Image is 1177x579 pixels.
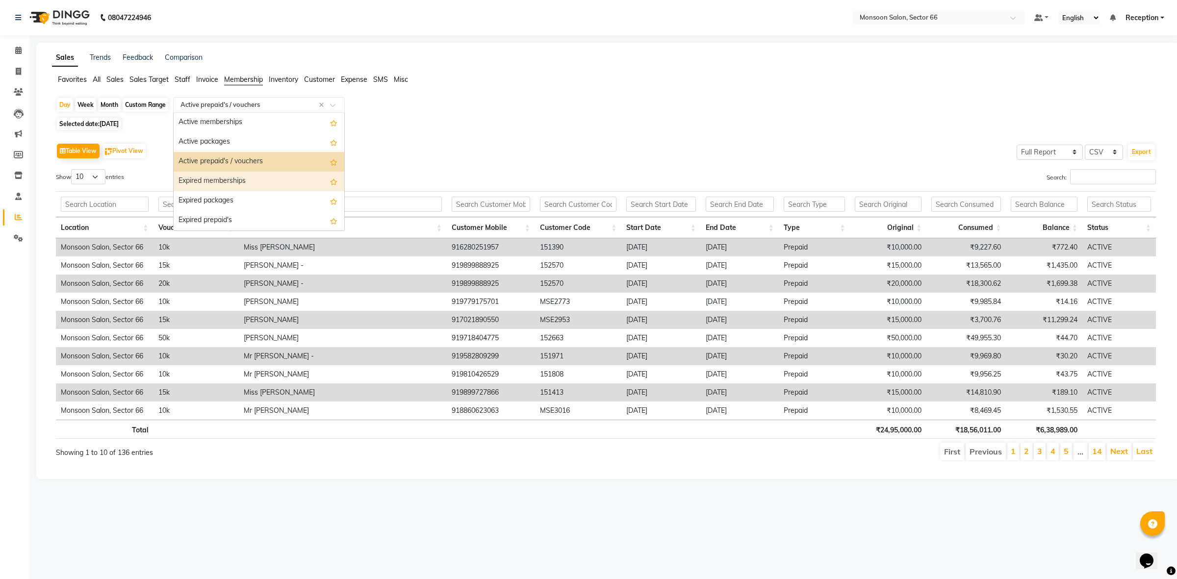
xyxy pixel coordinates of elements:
a: Trends [90,53,111,62]
a: 3 [1037,446,1042,456]
td: ₹30.20 [1006,347,1082,365]
input: Search Original [855,197,921,212]
span: Customer [304,75,335,84]
span: Reception [1126,13,1158,23]
span: Clear all [319,100,327,110]
a: Comparison [165,53,203,62]
td: Monsoon Salon, Sector 66 [56,275,154,293]
td: ACTIVE [1082,329,1156,347]
td: 10k [154,402,239,420]
div: Expired memberships [174,172,344,191]
div: Day [57,98,73,112]
td: ₹1,699.38 [1006,275,1082,293]
td: ₹50,000.00 [850,329,926,347]
input: Search Location [61,197,149,212]
td: Mr [PERSON_NAME] [239,402,447,420]
td: 919718404775 [447,329,535,347]
td: 10k [154,293,239,311]
td: 919582809299 [447,347,535,365]
td: [DATE] [701,238,779,256]
td: Miss [PERSON_NAME] [239,238,447,256]
td: Prepaid [779,402,850,420]
td: 919899727866 [447,383,535,402]
td: 919899888925 [447,256,535,275]
td: MSE2773 [535,293,621,311]
iframe: chat widget [1136,540,1167,569]
td: Mr [PERSON_NAME] [239,365,447,383]
td: ₹772.40 [1006,238,1082,256]
span: Favorites [58,75,87,84]
td: 10k [154,347,239,365]
td: Prepaid [779,347,850,365]
td: [DATE] [701,383,779,402]
td: 919810426529 [447,365,535,383]
input: Search: [1070,169,1156,184]
a: 1 [1011,446,1016,456]
td: ACTIVE [1082,402,1156,420]
div: Custom Range [123,98,168,112]
td: Mr [PERSON_NAME] - [239,347,447,365]
th: Consumed: activate to sort column ascending [926,217,1006,238]
td: ₹10,000.00 [850,293,926,311]
th: Total [56,420,154,439]
td: ₹15,000.00 [850,311,926,329]
td: ₹3,700.76 [926,311,1006,329]
th: Original: activate to sort column ascending [850,217,926,238]
img: logo [25,4,92,31]
td: ₹18,300.62 [926,275,1006,293]
div: Showing 1 to 10 of 136 entries [56,442,506,458]
td: ACTIVE [1082,347,1156,365]
td: Prepaid [779,329,850,347]
a: Sales [52,49,78,67]
input: Search Consumed [931,197,1001,212]
td: 919779175701 [447,293,535,311]
td: 20k [154,275,239,293]
a: 4 [1050,446,1055,456]
td: Prepaid [779,293,850,311]
div: Active prepaid's / vouchers [174,152,344,172]
td: Monsoon Salon, Sector 66 [56,383,154,402]
td: 151808 [535,365,621,383]
span: Selected date: [57,118,121,130]
td: ₹9,969.80 [926,347,1006,365]
td: MSE2953 [535,311,621,329]
td: ACTIVE [1082,256,1156,275]
td: Monsoon Salon, Sector 66 [56,365,154,383]
td: [DATE] [701,293,779,311]
input: Search Voucher Name [158,197,234,212]
td: ₹15,000.00 [850,383,926,402]
input: Search Type [784,197,845,212]
th: Type: activate to sort column ascending [779,217,850,238]
td: Prepaid [779,275,850,293]
td: [PERSON_NAME] [239,329,447,347]
span: Sales Target [129,75,169,84]
td: ₹43.75 [1006,365,1082,383]
td: ₹1,530.55 [1006,402,1082,420]
td: [DATE] [621,238,701,256]
td: 10k [154,238,239,256]
td: ACTIVE [1082,238,1156,256]
th: Start Date: activate to sort column ascending [621,217,701,238]
td: [DATE] [621,275,701,293]
td: 15k [154,311,239,329]
td: [PERSON_NAME] - [239,275,447,293]
a: Last [1136,446,1152,456]
td: Monsoon Salon, Sector 66 [56,238,154,256]
input: Search Customer Mobile [452,197,530,212]
div: Active packages [174,132,344,152]
td: [DATE] [701,311,779,329]
td: ACTIVE [1082,275,1156,293]
td: ACTIVE [1082,293,1156,311]
td: Monsoon Salon, Sector 66 [56,347,154,365]
td: ₹9,227.60 [926,238,1006,256]
td: [DATE] [621,256,701,275]
td: Prepaid [779,365,850,383]
td: Monsoon Salon, Sector 66 [56,293,154,311]
th: End Date: activate to sort column ascending [701,217,779,238]
td: Monsoon Salon, Sector 66 [56,256,154,275]
div: Month [98,98,121,112]
th: ₹6,38,989.00 [1006,420,1082,439]
th: Customer Mobile: activate to sort column ascending [447,217,535,238]
td: ₹10,000.00 [850,347,926,365]
td: [DATE] [701,365,779,383]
